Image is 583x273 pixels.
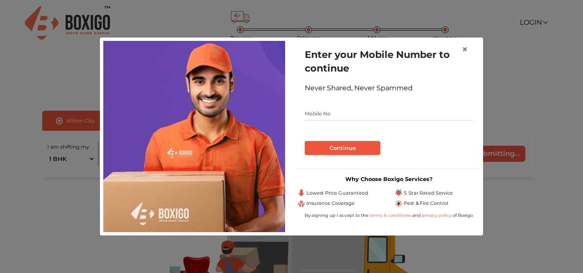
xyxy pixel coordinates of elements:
div: Never Shared, Never Spammed [305,83,473,93]
h1: Enter your Mobile Number to continue [305,48,473,75]
h3: Why Choose Boxigo Services? [298,176,480,182]
button: Continue [305,141,380,155]
span: 5 Star Rated Service [404,190,453,197]
div: By signing up I accept to the and of Boxigo [298,212,480,218]
a: terms & conditions [370,213,412,218]
span: Insurance Coverage [306,200,355,207]
input: Mobile No [305,107,473,121]
span: × [462,43,468,55]
a: privacy policy [421,213,453,218]
span: Pest & Fire Control [404,200,448,207]
span: Lowest Price Guaranteed [306,190,368,197]
button: Close [455,37,475,61]
img: relocation-img [103,41,285,232]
